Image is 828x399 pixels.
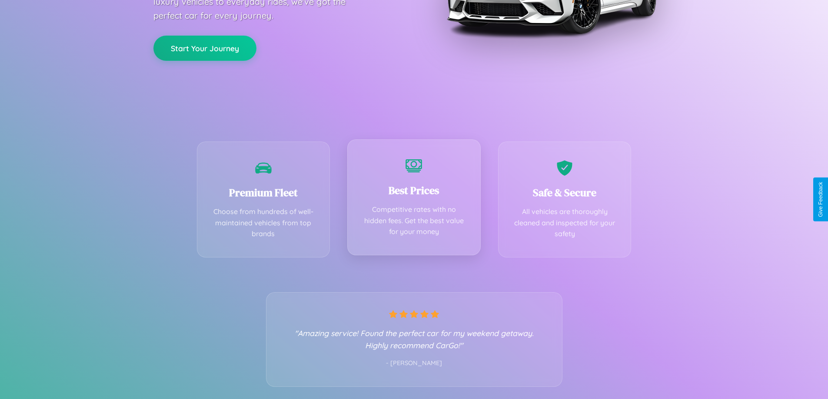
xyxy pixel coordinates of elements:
p: "Amazing service! Found the perfect car for my weekend getaway. Highly recommend CarGo!" [284,327,545,351]
p: - [PERSON_NAME] [284,358,545,369]
p: Choose from hundreds of well-maintained vehicles from top brands [210,206,317,240]
h3: Premium Fleet [210,185,317,200]
p: Competitive rates with no hidden fees. Get the best value for your money [361,204,467,237]
h3: Safe & Secure [512,185,618,200]
h3: Best Prices [361,183,467,198]
div: Give Feedback [818,182,824,217]
p: All vehicles are thoroughly cleaned and inspected for your safety [512,206,618,240]
button: Start Your Journey [153,36,256,61]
